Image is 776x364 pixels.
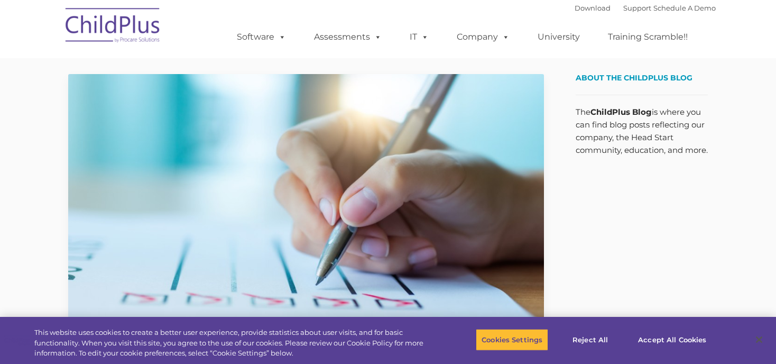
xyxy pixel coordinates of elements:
[575,4,716,12] font: |
[597,26,698,48] a: Training Scramble!!
[747,328,771,351] button: Close
[446,26,520,48] a: Company
[576,73,692,83] span: About the ChildPlus Blog
[476,329,548,351] button: Cookies Settings
[399,26,439,48] a: IT
[575,4,611,12] a: Download
[632,329,712,351] button: Accept All Cookies
[653,4,716,12] a: Schedule A Demo
[590,107,652,117] strong: ChildPlus Blog
[303,26,392,48] a: Assessments
[527,26,590,48] a: University
[557,329,623,351] button: Reject All
[68,74,544,342] img: Efficiency Boost: ChildPlus Online's Enhanced Family Pre-Application Process - Streamlining Appli...
[226,26,297,48] a: Software
[623,4,651,12] a: Support
[60,1,166,53] img: ChildPlus by Procare Solutions
[34,327,427,359] div: This website uses cookies to create a better user experience, provide statistics about user visit...
[576,106,708,157] p: The is where you can find blog posts reflecting our company, the Head Start community, education,...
